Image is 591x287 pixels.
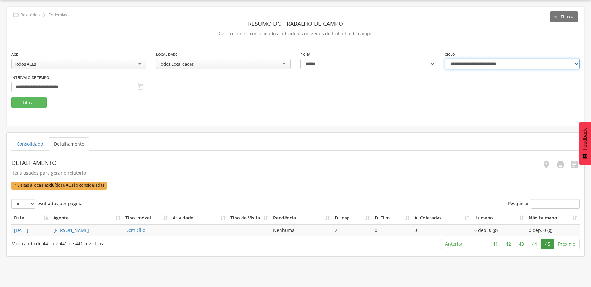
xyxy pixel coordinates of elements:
[579,122,591,165] button: Feedback - Mostrar pesquisa
[412,212,472,224] th: A. Coletadas: Ordenar colunas de forma ascendente
[477,239,489,249] a: …
[472,212,526,224] th: Humano: Ordenar colunas de forma ascendente
[271,212,332,224] th: Pendência: Ordenar colunas de forma ascendente
[11,29,580,38] p: Gere resumos consolidados individuais ou gerais de trabalho de campo
[541,239,554,249] a: 45
[332,212,372,224] th: D. Insp.: Ordenar colunas de forma ascendente
[11,199,83,209] label: resultados por página
[556,160,565,169] i: 
[271,224,332,236] td: Nenhuma
[11,182,107,190] span: * Visitas à locais excluídos são consideradas
[11,52,18,57] label: ACE
[11,212,51,224] th: Data: Ordenar colunas de forma descendente
[528,239,541,249] a: 44
[508,199,580,209] label: Pesquisar
[41,11,48,18] i: 
[372,212,412,224] th: D. Elim.: Ordenar colunas de forma ascendente
[552,160,565,171] a: 
[159,61,194,67] div: Todos Localidades
[515,239,528,249] a: 43
[332,224,372,236] td: 2
[14,61,36,67] div: Todos ACEs
[170,212,228,224] th: Atividade: Ordenar colunas de forma ascendente
[11,97,47,108] button: Filtrar
[11,157,436,169] header: Detalhamento
[489,239,502,249] a: 41
[502,239,515,249] a: 42
[51,212,123,224] th: Agente: Ordenar colunas de forma ascendente
[566,160,579,171] a: 
[300,52,310,57] label: Ficha
[14,227,28,233] a: [DATE]
[137,83,144,91] i: 
[542,160,551,169] i: 
[531,199,580,209] input: Pesquisar
[412,224,472,236] td: 0
[123,212,170,224] th: Tipo Imóvel: Ordenar colunas de forma ascendente
[11,169,436,177] p: Itens usados para gerar o relatório
[11,18,580,29] header: Resumo do Trabalho de Campo
[20,12,40,18] p: Relatórios
[12,11,19,18] i: 
[441,239,467,249] a: Anterior
[228,224,271,236] td: --
[472,224,526,236] td: 0 dep. 0 (g)
[11,199,35,209] select: resultados por página
[526,212,580,224] th: Não humano: Ordenar colunas de forma ascendente
[11,137,48,151] a: Consolidado
[125,227,145,233] a: Domicílio
[372,224,412,236] td: 0
[228,212,271,224] th: Tipo de Visita: Ordenar colunas de forma ascendente
[11,75,49,80] label: Intervalo de Tempo
[550,11,578,22] button: Filtros
[582,128,588,150] span: Feedback
[467,239,477,249] a: 1
[554,239,580,249] a: Próximo
[49,137,89,151] a: Detalhamento
[156,52,177,57] label: Localidade
[11,238,243,247] div: Mostrando de 441 até 441 de 441 registros
[570,160,579,169] i: 
[445,52,455,57] label: Ciclo
[49,12,67,18] p: Endemias
[63,183,71,188] b: NÃO
[526,224,580,236] td: 0 dep. 0 (g)
[53,227,89,233] a: [PERSON_NAME]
